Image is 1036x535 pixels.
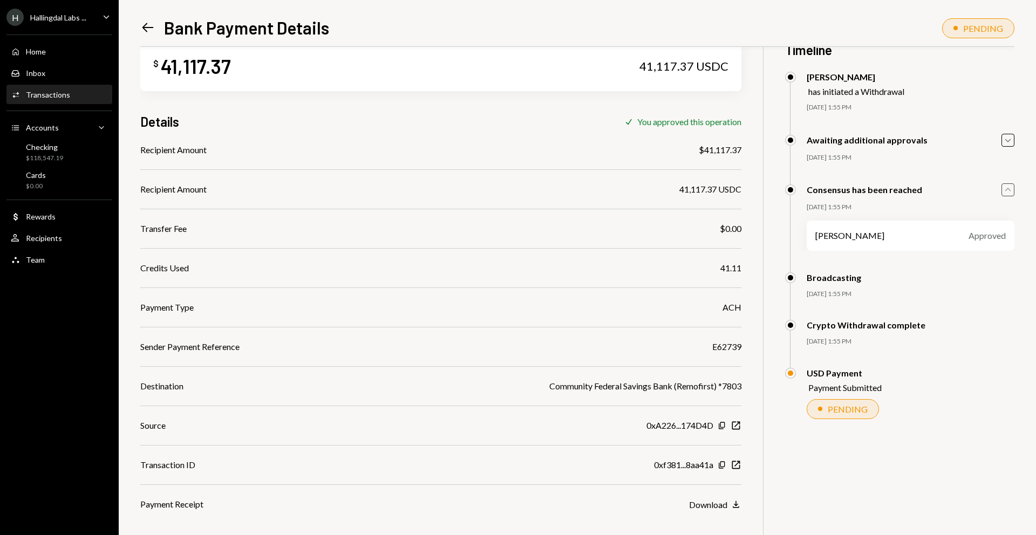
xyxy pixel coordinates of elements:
div: $118,547.19 [26,154,63,163]
a: Home [6,42,112,61]
div: [PERSON_NAME] [807,72,904,82]
div: $41,117.37 [699,143,741,156]
div: [DATE] 1:55 PM [807,103,1014,112]
a: Recipients [6,228,112,248]
div: Rewards [26,212,56,221]
div: Sender Payment Reference [140,340,240,353]
h3: Details [140,113,179,131]
div: Team [26,255,45,264]
h3: Timeline [785,41,1014,59]
a: Checking$118,547.19 [6,139,112,165]
div: [PERSON_NAME] [815,229,884,242]
div: 41,117.37 USDC [679,183,741,196]
div: Community Federal Savings Bank (Remofirst) *7803 [549,380,741,393]
div: $ [153,58,159,69]
div: [DATE] 1:55 PM [807,153,1014,162]
div: Recipient Amount [140,183,207,196]
div: Destination [140,380,183,393]
a: Inbox [6,63,112,83]
div: [DATE] 1:55 PM [807,337,1014,346]
a: Rewards [6,207,112,226]
div: 41.11 [720,262,741,275]
div: E62739 [712,340,741,353]
div: 0xf381...8aa41a [654,458,713,471]
div: 0xA226...174D4D [646,419,713,432]
a: Team [6,250,112,269]
div: [DATE] 1:55 PM [807,290,1014,299]
div: 41,117.37 [161,54,231,78]
div: Recipients [26,234,62,243]
div: Payment Submitted [808,382,882,393]
div: Source [140,419,166,432]
div: [DATE] 1:55 PM [807,203,1014,212]
div: You approved this operation [637,116,741,127]
div: Recipient Amount [140,143,207,156]
div: USD Payment [807,368,882,378]
div: $0.00 [26,182,46,191]
div: Payment Receipt [140,498,203,511]
a: Cards$0.00 [6,167,112,193]
div: H [6,9,24,26]
div: Cards [26,170,46,180]
div: Download [689,499,727,510]
div: Transactions [26,90,70,99]
div: Broadcasting [807,272,861,283]
div: Transfer Fee [140,222,187,235]
div: has initiated a Withdrawal [808,86,904,97]
div: Checking [26,142,63,152]
div: Awaiting additional approvals [807,135,928,145]
div: Home [26,47,46,56]
div: Transaction ID [140,458,195,471]
div: Inbox [26,68,45,78]
h1: Bank Payment Details [164,17,329,38]
div: Accounts [26,123,59,132]
div: $0.00 [720,222,741,235]
div: PENDING [828,404,868,414]
div: PENDING [963,23,1003,33]
div: ACH [723,301,741,314]
div: Credits Used [140,262,189,275]
div: Payment Type [140,301,194,314]
div: Consensus has been reached [807,184,922,195]
div: Crypto Withdrawal complete [807,320,925,330]
button: Download [689,499,741,511]
a: Transactions [6,85,112,104]
a: Accounts [6,118,112,137]
div: Hallingdal Labs ... [30,13,86,22]
div: 41,117.37 USDC [639,59,728,74]
div: Approved [969,229,1006,242]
